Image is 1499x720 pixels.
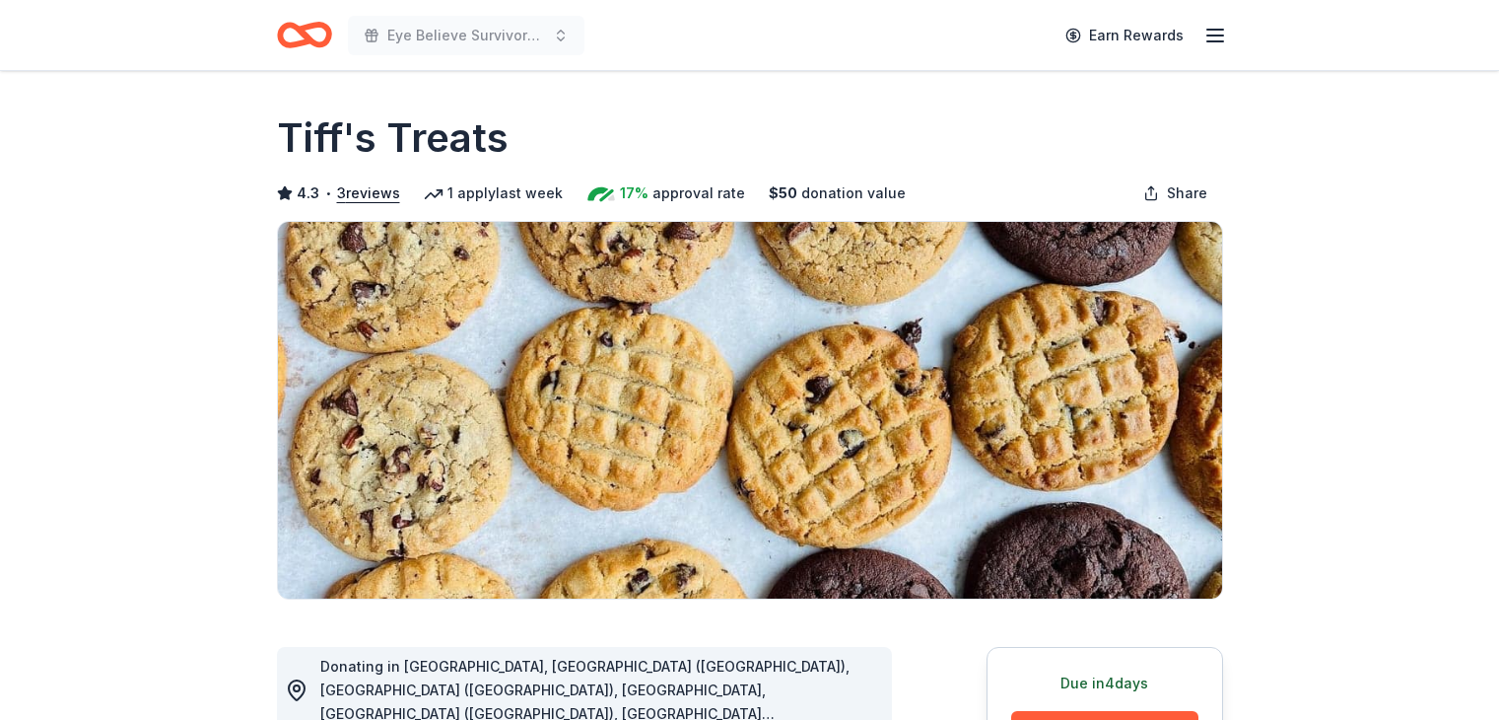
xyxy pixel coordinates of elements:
span: Share [1167,181,1207,205]
span: • [324,185,331,201]
div: 1 apply last week [424,181,563,205]
span: 4.3 [297,181,319,205]
span: Eye Believe Survivorship Semiar [387,24,545,47]
span: $ 50 [769,181,797,205]
span: 17% [620,181,648,205]
button: 3reviews [337,181,400,205]
img: Image for Tiff's Treats [278,222,1222,599]
h1: Tiff's Treats [277,110,509,166]
button: Share [1127,174,1223,213]
span: approval rate [652,181,745,205]
button: Eye Believe Survivorship Semiar [348,16,584,55]
span: donation value [801,181,906,205]
div: Due in 4 days [1011,672,1198,695]
a: Earn Rewards [1054,18,1195,53]
a: Home [277,12,332,58]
